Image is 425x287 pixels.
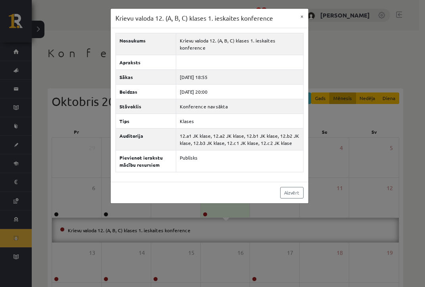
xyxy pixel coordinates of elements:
td: [DATE] 20:00 [176,84,303,99]
th: Pievienot ierakstu mācību resursiem [116,150,176,172]
th: Stāvoklis [116,99,176,114]
td: Krievu valoda 12. (A, B, C) klases 1. ieskaites konference [176,33,303,55]
td: 12.a1 JK klase, 12.a2 JK klase, 12.b1 JK klase, 12.b2 JK klase, 12.b3 JK klase, 12.c1 JK klase, 1... [176,128,303,150]
button: × [296,9,308,24]
th: Sākas [116,69,176,84]
td: [DATE] 18:55 [176,69,303,84]
td: Konference nav sākta [176,99,303,114]
th: Beidzas [116,84,176,99]
th: Apraksts [116,55,176,69]
td: Klases [176,114,303,128]
h3: Krievu valoda 12. (A, B, C) klases 1. ieskaites konference [115,13,273,23]
td: Publisks [176,150,303,172]
a: Aizvērt [280,187,304,198]
th: Auditorija [116,128,176,150]
th: Nosaukums [116,33,176,55]
th: Tips [116,114,176,128]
